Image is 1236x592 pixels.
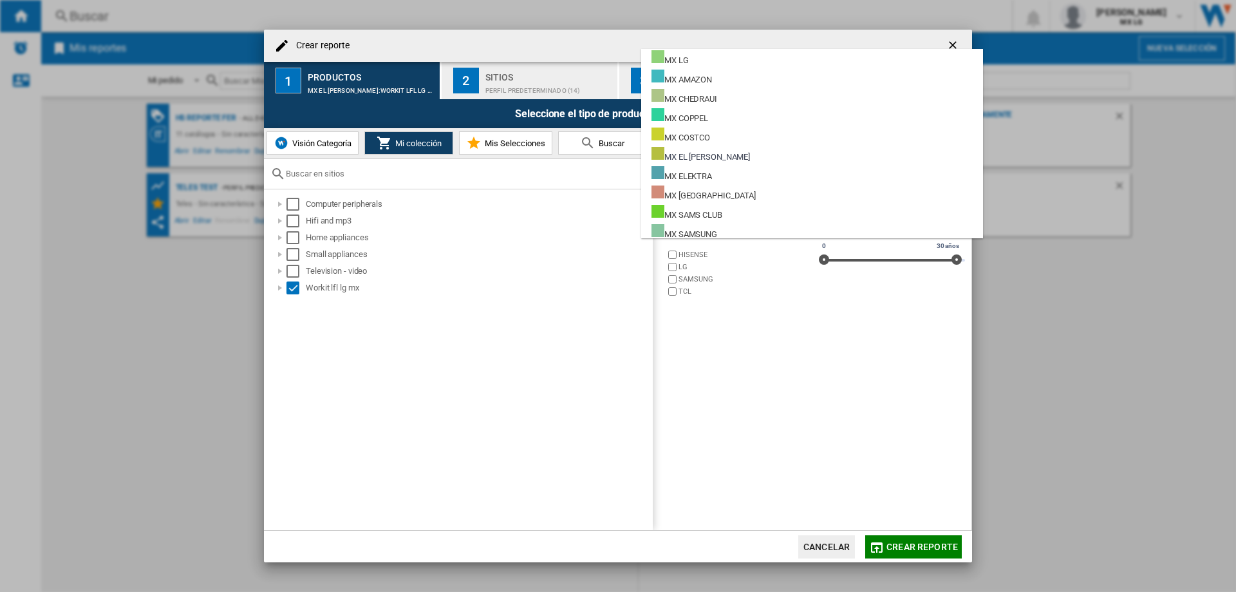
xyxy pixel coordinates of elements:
div: MX EL [PERSON_NAME] [651,147,750,163]
div: MX SAMS CLUB [651,205,722,221]
div: MX LG [651,50,689,66]
div: MX ELEKTRA [651,166,712,182]
div: MX SAMSUNG [651,224,717,240]
div: MX [GEOGRAPHIC_DATA] [651,186,756,202]
div: MX CHEDRAUI [651,89,717,105]
div: MX AMAZON [651,70,712,86]
div: MX COSTCO [651,128,710,144]
div: MX COPPEL [651,108,708,124]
